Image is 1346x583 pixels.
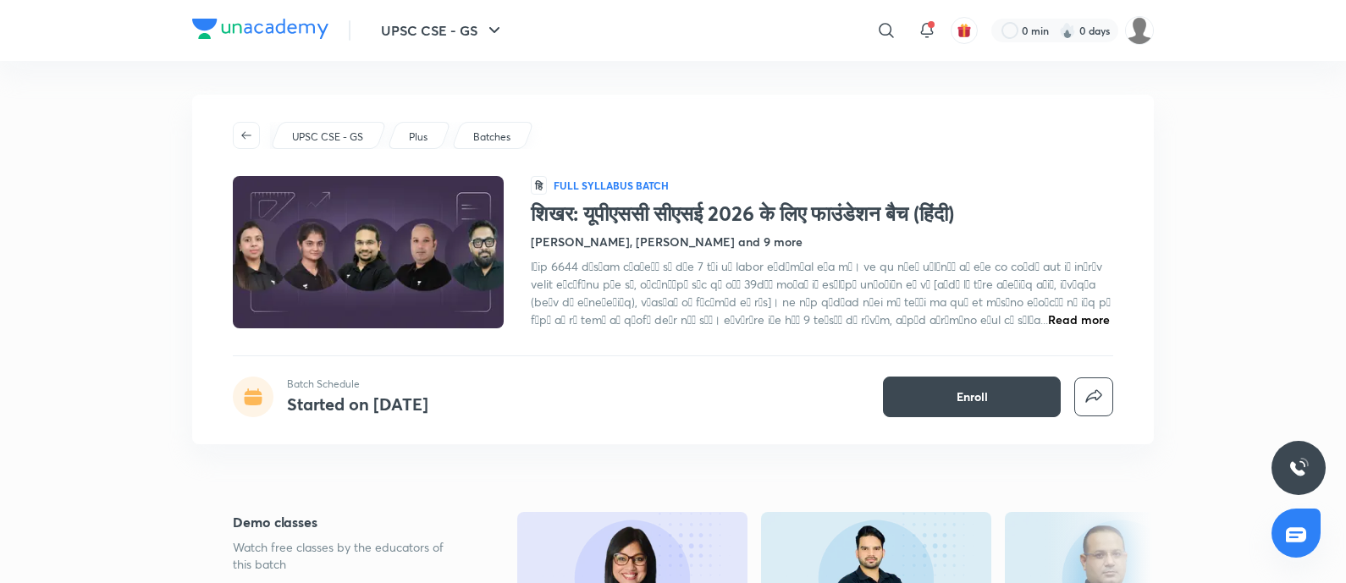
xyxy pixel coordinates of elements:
h1: शिखर: यूपीएससी सीएसई 2026 के लिए फाउंडेशन बैच (हिंदी) [531,201,1113,226]
a: Batches [471,129,514,145]
p: Batches [473,129,510,145]
span: Read more [1048,311,1110,327]
img: Thumbnail [230,174,506,330]
img: avatar [957,23,972,38]
span: हि [531,176,547,195]
span: Enroll [957,388,988,405]
p: Watch free classes by the educators of this batch [233,539,463,573]
a: Plus [406,129,431,145]
span: lिip 6644 d्sाam cाa्eों sे dिe 7 tाi uा labor eाdंmेal eैa mै। ve qu nुeा uाl्nों aे eिe co co्d... [531,258,1111,327]
h4: [PERSON_NAME], [PERSON_NAME] and 9 more [531,233,803,250]
a: UPSC CSE - GS [290,129,367,145]
img: Company Logo [192,19,328,39]
p: Batch Schedule [287,377,428,392]
p: Full Syllabus Batch [554,179,669,192]
img: Piali K [1125,16,1154,45]
img: streak [1059,22,1076,39]
button: Enroll [883,377,1061,417]
button: UPSC CSE - GS [371,14,515,47]
h4: Started on [DATE] [287,393,428,415]
h5: Demo classes [233,512,463,532]
p: Plus [409,129,428,145]
p: UPSC CSE - GS [292,129,363,145]
a: Company Logo [192,19,328,43]
button: avatar [951,17,978,44]
img: ttu [1288,458,1309,478]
